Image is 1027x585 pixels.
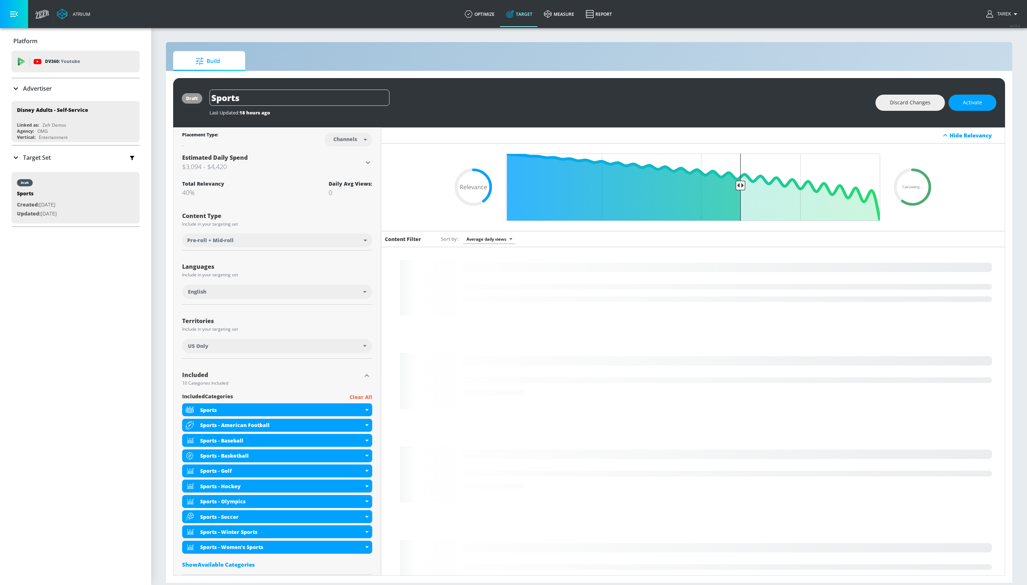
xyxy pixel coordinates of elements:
[182,285,372,299] div: English
[210,109,868,116] div: Last Updated:
[17,209,57,218] p: [DATE]
[182,327,372,331] div: Include in your targeting set
[950,132,1001,139] div: Hide Relevancy
[17,106,88,113] div: Disney Adults - Self-Service
[182,372,361,378] div: Included
[182,495,372,508] div: Sports - Olympics
[182,541,372,554] div: Sports - Women's Sports
[182,264,372,269] div: Languages
[12,146,140,169] div: Target Set
[17,134,35,140] div: Vertical:
[182,393,233,402] span: included Categories
[57,9,90,19] a: Atrium
[381,127,1005,144] div: Hide Relevancy
[182,318,372,324] div: Territories
[61,58,80,65] p: Youtube
[1010,24,1020,28] span: v 4.25.4
[42,122,66,128] div: Zefr Demos
[182,339,372,353] div: US Only
[200,467,364,474] div: Sports - Golf
[17,210,41,217] span: Updated:
[23,85,52,92] p: Advertiser
[182,381,361,385] div: 10 Categories Included
[17,128,34,134] div: Agency:
[188,288,206,295] span: English
[12,101,140,142] div: Disney Adults - Self-ServiceLinked as:Zefr DemosAgency:OMGVertical:Entertainment
[963,98,982,107] span: Activate
[12,31,140,51] div: Platform
[890,98,931,107] span: Discard Changes
[182,434,372,447] div: Sports - Baseball
[182,403,372,416] div: Sports
[182,464,372,477] div: Sports - Golf
[875,95,945,111] button: Discard Changes
[180,53,235,70] span: Build
[12,78,140,99] div: Advertiser
[200,407,364,413] div: Sports
[329,180,372,187] div: Daily Avg Views:
[200,544,364,550] div: Sports - Women's Sports
[460,184,487,190] span: Relevance
[441,236,459,242] span: Sort by
[200,498,364,505] div: Sports - Olympics
[580,1,618,27] a: Report
[21,181,29,185] div: draft
[902,185,923,189] span: Calculating...
[17,200,57,209] p: [DATE]
[182,222,372,226] div: Include in your targeting set
[200,513,364,520] div: Sports - Soccer
[538,1,580,27] a: measure
[182,480,372,493] div: Sports - Hockey
[502,154,884,221] input: Final Threshold
[459,1,500,27] a: optimize
[37,128,48,134] div: OMG
[45,58,80,65] p: DV360:
[182,132,218,139] div: Placement Type:
[182,162,364,172] h3: $3,094 - $4,420
[330,136,361,142] div: Channels
[182,213,372,219] div: Content Type
[200,529,364,535] div: Sports - Winter Sports
[182,419,372,432] div: Sports - American Football
[182,180,224,187] div: Total Relevancy
[17,122,39,128] div: Linked as:
[200,422,364,428] div: Sports - American Football
[200,437,364,444] div: Sports - Baseball
[70,11,90,17] div: Atrium
[200,483,364,490] div: Sports - Hockey
[23,154,51,162] p: Target Set
[994,12,1011,17] span: login as: tarek.rabbani@zefr.com
[17,190,57,200] div: Sports
[17,201,39,208] span: Created:
[463,234,515,244] div: Average daily views
[13,37,37,45] p: Platform
[187,237,234,244] span: Pre-roll + Mid-roll
[182,273,372,277] div: Include in your targeting set
[329,188,372,197] div: 0
[350,393,372,402] p: Clear All
[182,525,372,538] div: Sports - Winter Sports
[182,188,224,197] div: 40%
[12,172,140,223] div: draftSportsCreated:[DATE]Updated:[DATE]
[949,95,996,111] button: Activate
[182,154,372,172] div: Estimated Daily Spend$3,094 - $4,420
[986,10,1020,18] button: Tarek
[385,236,421,242] h6: Content Filter
[500,1,538,27] a: Target
[182,561,372,568] div: ShowAvailable Categories
[239,109,270,116] span: 18 hours ago
[182,449,372,462] div: Sports - Basketball
[182,510,372,523] div: Sports - Soccer
[39,134,68,140] div: Entertainment
[182,154,248,162] span: Estimated Daily Spend
[12,51,140,72] div: DV360: Youtube
[188,343,208,350] span: US Only
[186,95,198,101] div: draft
[200,452,364,459] div: Sports - Basketball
